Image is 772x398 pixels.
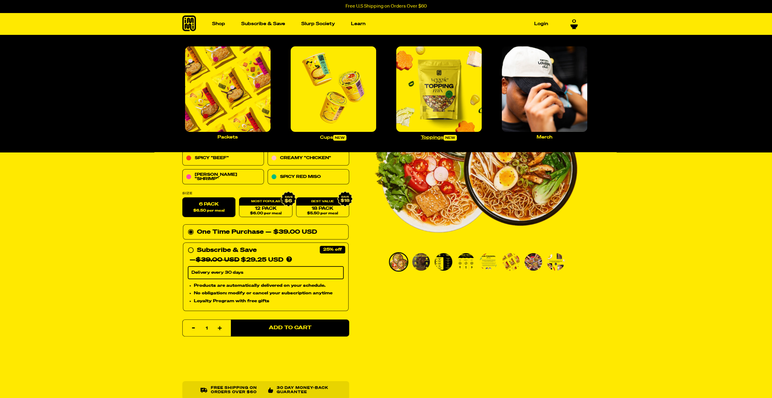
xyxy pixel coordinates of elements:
div: PDP main carousel thumbnails [374,252,578,272]
button: Add to Cart [231,319,349,336]
li: Go to slide 3 [434,252,453,272]
p: Cups [320,135,346,141]
a: Slurp Society [299,19,337,28]
img: Variety Vol. 1 [480,253,497,271]
a: Shop [210,19,228,28]
span: new [443,135,457,141]
span: $5.50 per meal [307,212,338,216]
li: Loyalty Program with free gifts [194,298,344,305]
li: Go to slide 7 [524,252,543,272]
a: Login [532,19,551,28]
div: Subscribe & Save [197,246,257,255]
img: Variety Vol. 1 [435,253,452,271]
a: Spicy Red Miso [268,169,349,185]
a: [PERSON_NAME] "Shrimp" [182,169,264,185]
li: Go to slide 2 [411,252,431,272]
img: Toppings_large.jpg [396,46,482,132]
li: Products are automatically delivered on your schedule. [194,282,344,289]
label: 6 Pack [182,198,235,217]
a: Packets [183,44,273,142]
nav: Main navigation [210,13,551,35]
img: Variety Vol. 1 [502,253,520,271]
span: $6.00 per meal [250,212,281,216]
li: Go to slide 6 [501,252,521,272]
a: Subscribe & Save [239,19,288,28]
a: Spicy "Beef" [182,151,264,166]
img: Variety Vol. 1 [390,253,407,271]
p: Free U.S Shipping on Orders Over $60 [346,4,427,9]
img: Variety Vol. 1 [412,253,430,271]
a: Toppingsnew [394,44,484,143]
img: Variety Vol. 1 [457,253,475,271]
div: — $39.00 USD [265,227,317,237]
a: 18 Pack$5.50 per meal [296,198,349,217]
p: Merch [537,135,552,139]
label: Size [182,192,349,195]
span: $6.50 per meal [193,209,224,213]
li: Go to slide 4 [456,252,476,272]
img: Merch_large.jpg [502,46,587,132]
img: Variety Vol. 1 [524,253,542,271]
p: Packets [217,135,238,139]
a: Learn [349,19,368,28]
img: Packets_large.jpg [185,46,271,132]
a: Cupsnew [288,44,379,143]
a: Creamy "Chicken" [268,151,349,166]
iframe: Marketing Popup [3,370,64,395]
del: $39.00 USD [196,257,239,263]
span: Add to Cart [268,326,311,331]
span: 0 [572,19,576,24]
li: Go to slide 1 [389,252,408,272]
span: new [333,135,346,141]
input: quantity [186,320,227,337]
a: Merch [499,44,590,142]
img: Variety Vol. 1 [547,253,565,271]
p: Free shipping on orders over $60 [211,386,263,395]
div: One Time Purchase [188,227,344,237]
li: Go to slide 8 [546,252,565,272]
li: Go to slide 5 [479,252,498,272]
li: No obligation: modify or cancel your subscription anytime [194,290,344,297]
p: 30 Day Money-Back Guarantee [277,386,331,395]
img: Cups_large.jpg [291,46,376,132]
a: 0 [570,19,578,29]
p: Toppings [421,135,457,141]
div: — $29.25 USD [190,255,283,265]
a: 12 Pack$6.00 per meal [239,198,292,217]
select: Subscribe & Save —$39.00 USD$29.25 USD Products are automatically delivered on your schedule. No ... [188,266,344,279]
